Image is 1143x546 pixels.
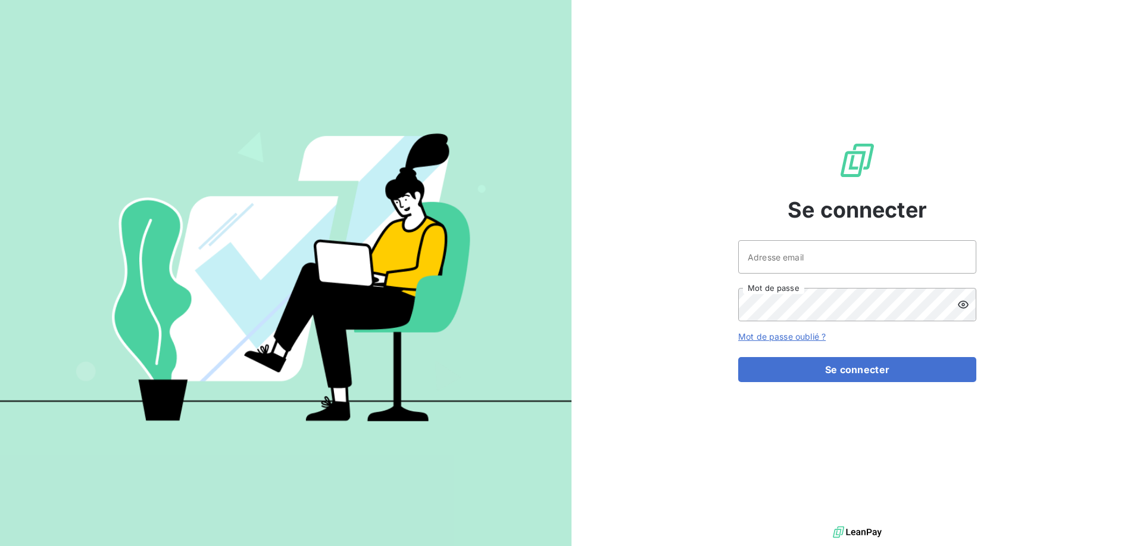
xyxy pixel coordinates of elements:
[833,523,882,541] img: logo
[788,194,927,226] span: Se connecter
[738,357,976,382] button: Se connecter
[838,141,876,179] img: Logo LeanPay
[738,331,826,342] a: Mot de passe oublié ?
[738,240,976,274] input: placeholder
